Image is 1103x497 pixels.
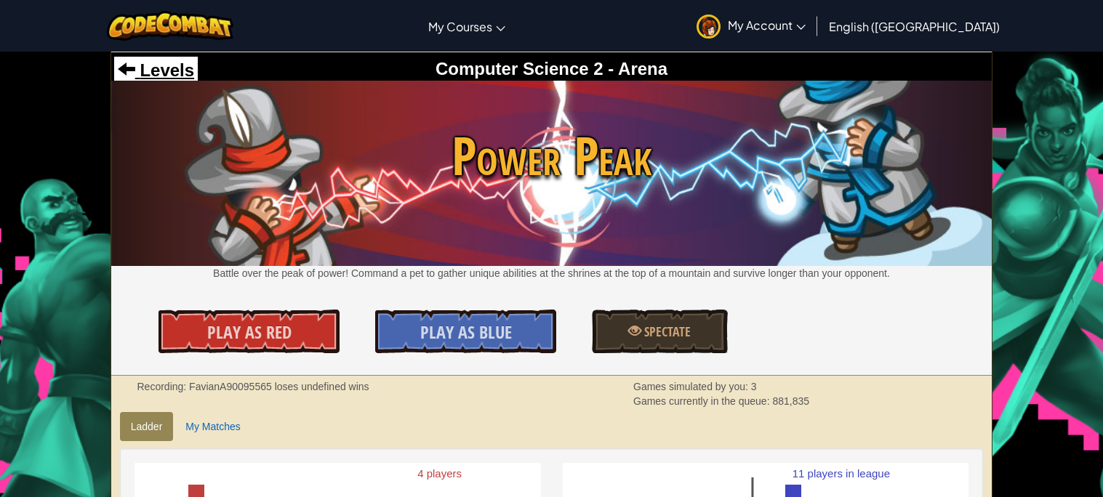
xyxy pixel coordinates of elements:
[641,323,691,341] span: Spectate
[175,412,251,441] a: My Matches
[111,81,992,266] img: Power Peak
[207,320,292,344] span: Play As Red
[420,320,512,344] span: Play As Blue
[120,412,174,441] a: Ladder
[107,11,234,41] img: CodeCombat logo
[428,19,492,34] span: My Courses
[137,381,369,392] strong: Recording: FavianA90095565 loses undefined wins
[436,59,603,78] span: Computer Science 2
[592,310,727,353] a: Spectate
[689,3,813,49] a: My Account
[792,467,889,480] text: 11 players in league
[822,7,1007,46] a: English ([GEOGRAPHIC_DATA])
[633,381,751,392] span: Games simulated by you:
[111,266,992,280] p: Battle over the peak of power! Command a pet to gather unique abilities at the shrines at the top...
[135,60,194,80] span: Levels
[118,60,194,80] a: Levels
[697,15,721,39] img: avatar
[829,19,1000,34] span: English ([GEOGRAPHIC_DATA])
[751,381,757,392] span: 3
[111,118,992,193] span: Power Peak
[421,7,513,46] a: My Courses
[772,395,809,407] span: 881,835
[417,467,462,480] text: 4 players
[728,17,806,33] span: My Account
[603,59,667,78] span: - Arena
[633,395,772,407] span: Games currently in the queue:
